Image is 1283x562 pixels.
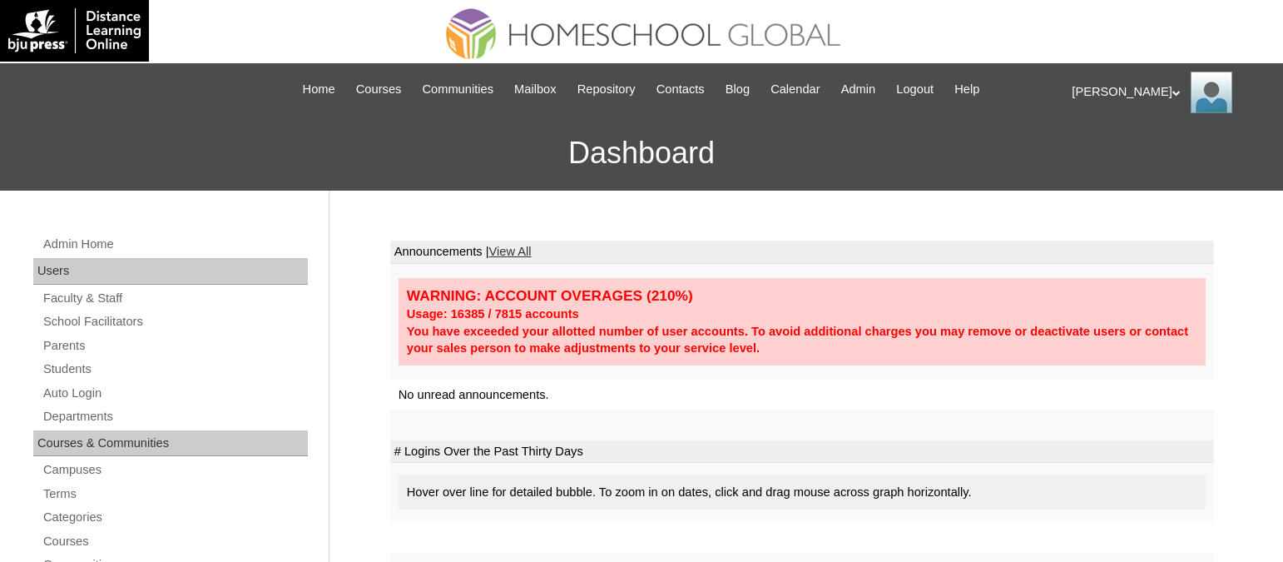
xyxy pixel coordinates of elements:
div: WARNING: ACCOUNT OVERAGES (210%) [407,286,1197,306]
span: Logout [896,80,934,99]
td: No unread announcements. [390,380,1214,410]
a: Auto Login [42,383,308,404]
span: Help [954,80,979,99]
a: Calendar [762,80,828,99]
span: Admin [841,80,876,99]
a: Courses [42,531,308,552]
a: Campuses [42,460,308,480]
a: Admin [833,80,884,99]
a: Courses [348,80,410,99]
span: Calendar [770,80,820,99]
h3: Dashboard [8,116,1275,191]
span: Blog [726,80,750,99]
span: Repository [577,80,636,99]
span: Communities [422,80,493,99]
a: Departments [42,406,308,427]
a: View All [489,245,532,258]
a: Communities [414,80,502,99]
a: Mailbox [506,80,565,99]
a: Contacts [648,80,713,99]
a: Blog [717,80,758,99]
span: Contacts [656,80,705,99]
a: Help [946,80,988,99]
a: Students [42,359,308,380]
a: Faculty & Staff [42,288,308,309]
td: Announcements | [390,241,1214,264]
a: Terms [42,484,308,505]
div: Users [33,258,308,285]
a: Admin Home [42,234,308,255]
div: Hover over line for detailed bubble. To zoom in on dates, click and drag mouse across graph horiz... [399,475,1206,510]
a: Logout [888,80,942,99]
a: Categories [42,507,308,528]
a: Home [295,80,344,99]
div: [PERSON_NAME] [1072,72,1266,113]
span: Mailbox [514,80,557,99]
div: You have exceeded your allotted number of user accounts. To avoid additional charges you may remo... [407,323,1197,357]
a: Parents [42,336,308,356]
td: # Logins Over the Past Thirty Days [390,440,1214,464]
div: Courses & Communities [33,430,308,457]
a: Repository [569,80,644,99]
a: School Facilitators [42,311,308,332]
span: Courses [356,80,402,99]
span: Home [303,80,335,99]
img: logo-white.png [8,8,141,53]
img: Leslie Samaniego [1191,72,1232,113]
strong: Usage: 16385 / 7815 accounts [407,307,579,321]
